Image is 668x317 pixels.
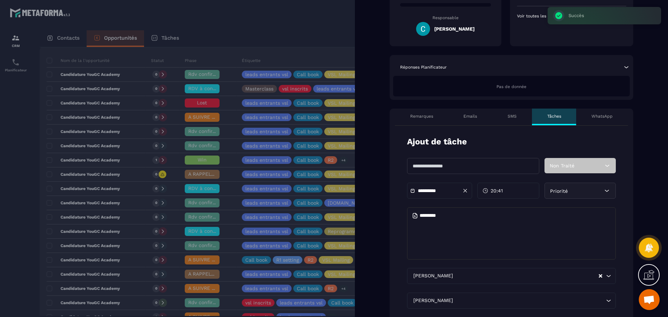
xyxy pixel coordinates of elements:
[639,289,660,310] div: Ouvrir le chat
[407,136,467,148] p: Ajout de tâche
[591,113,613,119] p: WhatsApp
[454,272,598,280] input: Search for option
[550,163,574,168] span: Non Traité
[412,272,454,280] span: [PERSON_NAME]
[400,15,491,20] p: Responsable
[410,113,433,119] p: Remarques
[547,113,561,119] p: Tâches
[400,64,447,70] p: Réponses Planificateur
[517,13,626,19] p: Voir toutes les informations
[599,274,602,279] button: Clear Selected
[454,297,604,304] input: Search for option
[434,26,475,32] h5: [PERSON_NAME]
[463,113,477,119] p: Emails
[496,84,526,89] span: Pas de donnée
[508,113,517,119] p: SMS
[407,293,616,309] div: Search for option
[550,188,568,194] span: Priorité
[412,297,454,304] span: [PERSON_NAME]
[491,187,503,194] span: 20:41
[407,268,616,284] div: Search for option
